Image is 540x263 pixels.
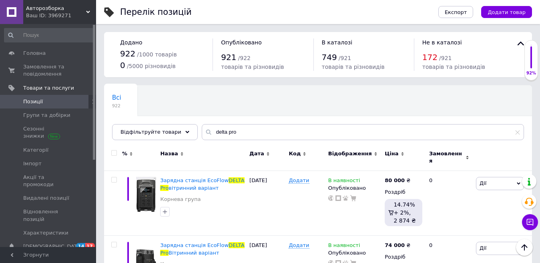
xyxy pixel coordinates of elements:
span: 172 [422,52,438,62]
span: Замовлення [429,150,464,165]
span: Товари та послуги [23,84,74,92]
span: Дата [249,150,264,157]
span: DELTA [229,242,245,248]
span: Видалені позиції [23,195,69,202]
span: Відображення [328,150,372,157]
div: Роздріб [385,189,422,196]
span: В каталозі [322,39,353,46]
span: [DEMOGRAPHIC_DATA] [23,243,82,250]
span: / 1000 товарів [137,51,177,58]
span: 14.74% + 2%, [393,201,415,216]
input: Пошук по назві позиції, артикулу і пошуковим запитам [202,124,524,140]
span: Групи та добірки [23,112,70,119]
span: Сезонні знижки [23,125,74,140]
span: Вітринний варіант [169,250,219,256]
a: Корнева група [160,196,201,203]
div: [DATE] [247,171,287,236]
span: / 922 [238,55,251,61]
span: Додати [289,242,309,249]
span: Замовлення та повідомлення [23,63,74,78]
input: Пошук [4,28,94,42]
span: товарів та різновидів [322,64,385,70]
span: Pro [160,250,169,256]
span: Pro [160,185,169,191]
span: Авторозборка [26,5,86,12]
span: вітринний варіант [169,185,219,191]
span: Дії [480,180,486,186]
span: Головна [23,50,46,57]
div: ₴ [385,242,410,249]
b: 74 000 [385,242,405,248]
span: Відфільтруйте товари [120,129,181,135]
span: Додати товар [488,9,526,15]
span: товарів та різновидів [221,64,284,70]
span: Зарядна станція EcoFlow [160,177,229,183]
span: Опубліковано [221,39,262,46]
div: Перелік позицій [120,8,192,16]
button: Експорт [438,6,474,18]
b: 80 000 [385,177,405,183]
img: Зарядная станция EcoFlow DELTA Pro витринный вариант [136,177,156,212]
div: ₴ [385,177,410,184]
span: 922 [120,49,135,58]
span: 14 [76,243,85,250]
span: Не в каталозі [422,39,462,46]
span: 17 [85,243,94,250]
a: Зарядна станція EcoFlowDELTAProвітринний варіант [160,177,244,191]
span: Всі [112,94,121,101]
span: Зарядна станція EcoFlow [160,242,229,248]
span: 921 [221,52,236,62]
span: Характеристики [23,229,68,237]
span: Ціна [385,150,398,157]
span: DELTA [229,177,245,183]
div: 92% [525,70,538,76]
span: Додати [289,177,309,184]
span: 922 [112,103,121,109]
span: 2 874 ₴ [393,217,416,224]
span: Експорт [445,9,467,15]
span: Акції та промокоди [23,174,74,188]
span: % [122,150,127,157]
span: Імпорт [23,160,42,167]
div: Опубліковано [328,185,381,192]
span: Позиції [23,98,43,105]
span: товарів та різновидів [422,64,485,70]
span: Дії [480,245,486,251]
span: 749 [322,52,337,62]
span: / 5000 різновидів [127,63,176,69]
button: Наверх [516,239,533,256]
div: Опубліковано [328,249,381,257]
span: / 921 [339,55,351,61]
button: Чат з покупцем [522,214,538,230]
span: Назва [160,150,178,157]
span: Категорії [23,147,48,154]
div: Ваш ID: 3969271 [26,12,96,19]
span: В наявності [328,177,360,186]
div: Роздріб [385,253,422,261]
span: / 921 [439,55,452,61]
button: Додати товар [481,6,532,18]
span: Відновлення позицій [23,208,74,223]
span: Код [289,150,301,157]
span: 0 [120,60,125,70]
span: Додано [120,39,142,46]
span: В наявності [328,242,360,251]
div: 0 [424,171,474,236]
a: Зарядна станція EcoFlowDELTAProВітринний варіант [160,242,244,255]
